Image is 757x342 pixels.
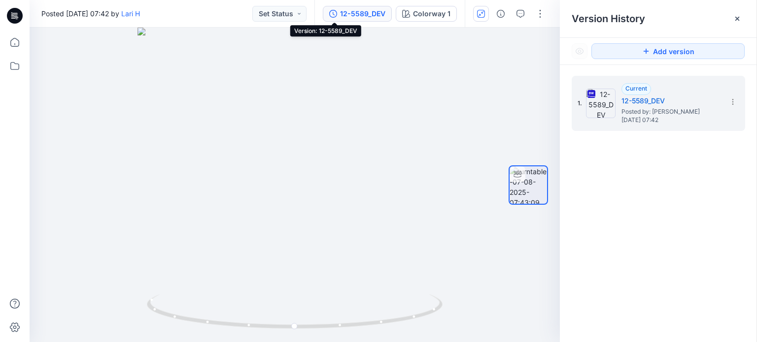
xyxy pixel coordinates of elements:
span: [DATE] 07:42 [621,117,720,124]
a: Lari H [121,9,140,18]
button: Close [733,15,741,23]
img: 12-5589_DEV [586,89,616,118]
span: Version History [572,13,645,25]
span: Posted by: Lari H [621,107,720,117]
button: Add version [591,43,745,59]
button: Colorway 1 [396,6,457,22]
img: turntable-07-08-2025-07:43:09 [510,166,547,204]
button: 12-5589_DEV [323,6,392,22]
span: Current [625,85,647,92]
div: 12-5589_DEV [340,8,385,19]
span: 1. [578,99,582,108]
h5: 12-5589_DEV [621,95,720,107]
button: Show Hidden Versions [572,43,587,59]
button: Details [493,6,509,22]
div: Colorway 1 [413,8,450,19]
span: Posted [DATE] 07:42 by [41,8,140,19]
